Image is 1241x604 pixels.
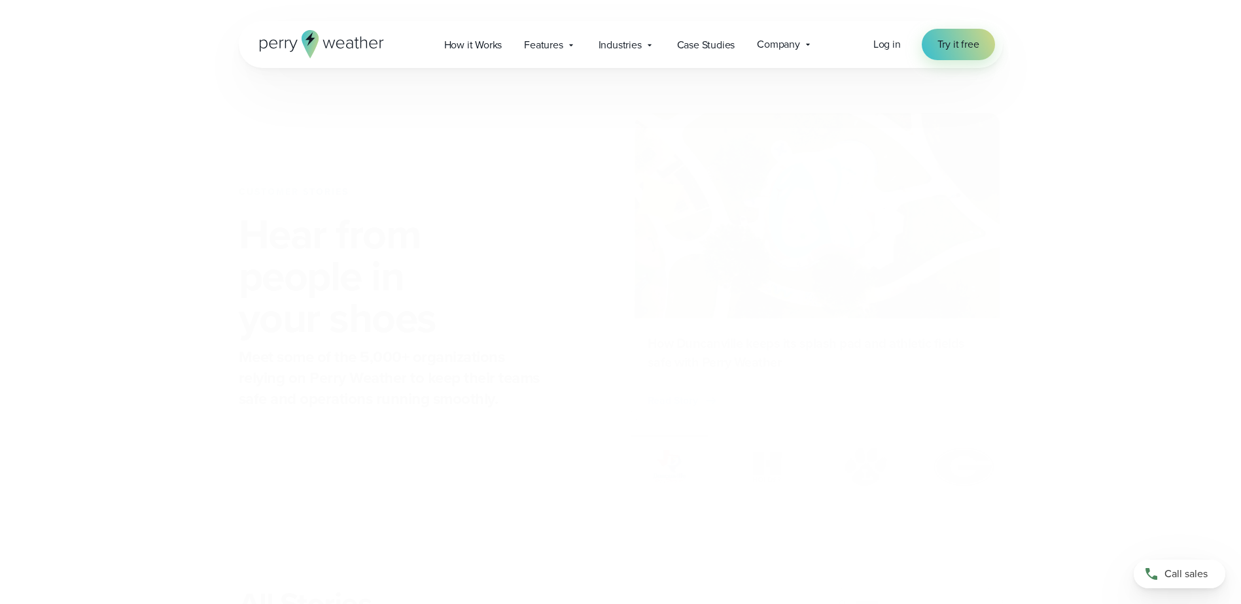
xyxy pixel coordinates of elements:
a: Call sales [1134,560,1225,588]
span: Company [757,37,800,52]
a: How it Works [433,31,514,58]
span: Call sales [1164,566,1208,582]
a: Log in [873,37,901,52]
a: Case Studies [666,31,746,58]
span: How it Works [444,37,502,53]
a: Try it free [922,29,995,60]
span: Features [524,37,563,53]
span: Try it free [937,37,979,52]
span: Case Studies [677,37,735,53]
span: Industries [599,37,642,53]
